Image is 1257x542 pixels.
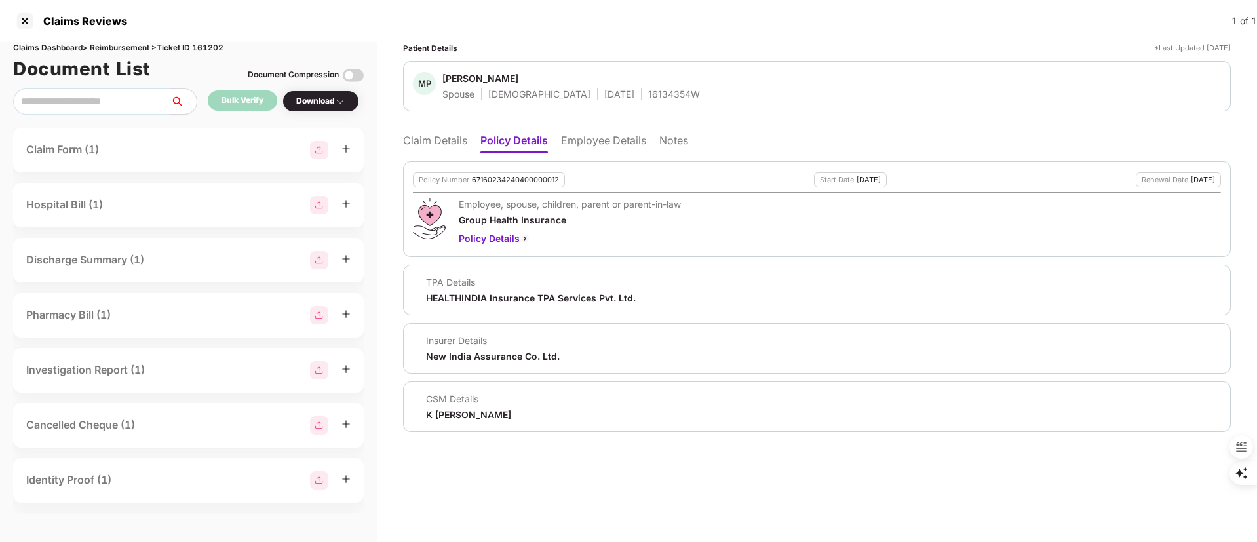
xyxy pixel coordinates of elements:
div: Employee, spouse, children, parent or parent-in-law [459,198,681,210]
span: plus [341,474,351,484]
img: svg+xml;base64,PHN2ZyBpZD0iR3JvdXBfMjg4MTMiIGRhdGEtbmFtZT0iR3JvdXAgMjg4MTMiIHhtbG5zPSJodHRwOi8vd3... [310,471,328,490]
div: Claims Reviews [35,14,127,28]
img: svg+xml;base64,PHN2ZyBpZD0iVG9nZ2xlLTMyeDMyIiB4bWxucz0iaHR0cDovL3d3dy53My5vcmcvMjAwMC9zdmciIHdpZH... [343,65,364,86]
span: plus [341,419,351,429]
div: New India Assurance Co. Ltd. [426,350,560,362]
button: search [170,88,197,115]
span: plus [341,199,351,208]
div: [DATE] [857,176,881,184]
div: Investigation Report (1) [26,362,145,378]
div: TPA Details [426,276,636,288]
span: search [170,96,197,107]
div: MP [413,72,436,95]
div: 67160234240400000012 [472,176,559,184]
div: Document Compression [248,69,339,81]
div: Patient Details [403,42,457,54]
span: plus [341,254,351,263]
li: Policy Details [480,134,548,153]
img: svg+xml;base64,PHN2ZyBpZD0iR3JvdXBfMjg4MTMiIGRhdGEtbmFtZT0iR3JvdXAgMjg4MTMiIHhtbG5zPSJodHRwOi8vd3... [310,416,328,435]
div: Pharmacy Bill (1) [26,307,111,323]
span: plus [341,364,351,374]
div: Cancelled Cheque (1) [26,417,135,433]
div: Policy Details [459,231,681,246]
div: Hospital Bill (1) [26,197,103,213]
div: Renewal Date [1142,176,1188,184]
div: Claim Form (1) [26,142,99,158]
div: Insurer Details [426,334,560,347]
span: plus [341,309,351,319]
li: Claim Details [403,134,467,153]
img: svg+xml;base64,PHN2ZyBpZD0iR3JvdXBfMjg4MTMiIGRhdGEtbmFtZT0iR3JvdXAgMjg4MTMiIHhtbG5zPSJodHRwOi8vd3... [310,196,328,214]
div: K [PERSON_NAME] [426,408,511,421]
img: svg+xml;base64,PHN2ZyBpZD0iR3JvdXBfMjg4MTMiIGRhdGEtbmFtZT0iR3JvdXAgMjg4MTMiIHhtbG5zPSJodHRwOi8vd3... [310,306,328,324]
div: [DEMOGRAPHIC_DATA] [488,88,590,100]
div: Start Date [820,176,854,184]
div: 16134354W [648,88,700,100]
div: Spouse [442,88,474,100]
div: HEALTHINDIA Insurance TPA Services Pvt. Ltd. [426,292,636,304]
li: Employee Details [561,134,646,153]
img: svg+xml;base64,PHN2ZyBpZD0iQmFjay0yMHgyMCIgeG1sbnM9Imh0dHA6Ly93d3cudzMub3JnLzIwMDAvc3ZnIiB3aWR0aD... [520,233,530,244]
img: svg+xml;base64,PHN2ZyBpZD0iRHJvcGRvd24tMzJ4MzIiIHhtbG5zPSJodHRwOi8vd3d3LnczLm9yZy8yMDAwL3N2ZyIgd2... [335,96,345,107]
div: Group Health Insurance [459,214,681,226]
div: Policy Number [419,176,469,184]
span: plus [341,144,351,153]
img: svg+xml;base64,PHN2ZyBpZD0iR3JvdXBfMjg4MTMiIGRhdGEtbmFtZT0iR3JvdXAgMjg4MTMiIHhtbG5zPSJodHRwOi8vd3... [310,141,328,159]
div: CSM Details [426,393,511,405]
img: svg+xml;base64,PHN2ZyB4bWxucz0iaHR0cDovL3d3dy53My5vcmcvMjAwMC9zdmciIHdpZHRoPSI0OS4zMiIgaGVpZ2h0PS... [413,198,445,239]
div: [PERSON_NAME] [442,72,518,85]
div: Download [296,95,345,107]
img: svg+xml;base64,PHN2ZyBpZD0iR3JvdXBfMjg4MTMiIGRhdGEtbmFtZT0iR3JvdXAgMjg4MTMiIHhtbG5zPSJodHRwOi8vd3... [310,361,328,379]
div: Identity Proof (1) [26,472,111,488]
div: [DATE] [1191,176,1215,184]
div: [DATE] [604,88,634,100]
li: Notes [659,134,688,153]
div: Discharge Summary (1) [26,252,144,268]
div: *Last Updated [DATE] [1154,42,1231,54]
h1: Document List [13,54,151,83]
img: svg+xml;base64,PHN2ZyBpZD0iR3JvdXBfMjg4MTMiIGRhdGEtbmFtZT0iR3JvdXAgMjg4MTMiIHhtbG5zPSJodHRwOi8vd3... [310,251,328,269]
div: 1 of 1 [1231,14,1257,28]
div: Claims Dashboard > Reimbursement > Ticket ID 161202 [13,42,364,54]
div: Bulk Verify [222,94,263,107]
